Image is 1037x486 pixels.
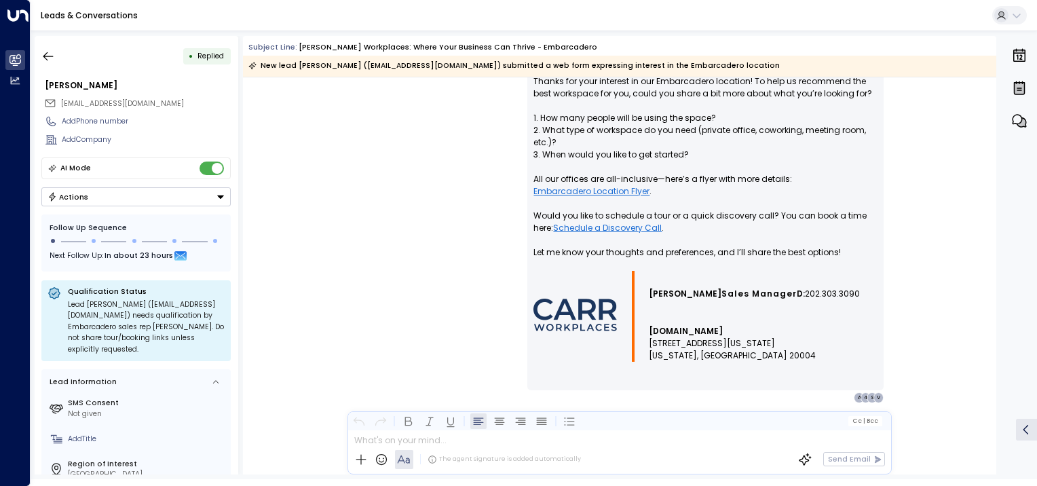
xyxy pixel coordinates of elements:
div: [PERSON_NAME] [45,79,231,92]
div: [PERSON_NAME] Workplaces: Where Your Business Can Thrive - Embarcadero [299,42,597,53]
div: Next Follow Up: [50,249,223,264]
span: D: [797,288,805,300]
span: Subject Line: [248,42,297,52]
a: Leads & Conversations [41,10,138,21]
div: Button group with a nested menu [41,187,231,206]
a: Schedule a Discovery Call [553,222,662,234]
span: In about 23 hours [105,249,173,264]
a: Embarcadero Location Flyer [533,185,649,198]
div: Lead [PERSON_NAME] ([EMAIL_ADDRESS][DOMAIN_NAME]) needs qualification by Embarcadero sales rep [P... [68,299,225,356]
div: Lead Information [46,377,117,388]
div: Signature [533,271,878,362]
a: [DOMAIN_NAME] [649,325,723,337]
button: Actions [41,187,231,206]
div: AddCompany [62,134,231,145]
button: Redo [372,413,388,429]
div: [GEOGRAPHIC_DATA] [68,469,227,480]
div: Actions [48,192,89,202]
span: valkyriesblade99@gmail.com [61,98,184,109]
label: Region of Interest [68,459,227,470]
button: Cc|Bcc [848,416,882,426]
span: Sales Manager [721,288,797,300]
div: S [867,392,878,403]
span: [EMAIL_ADDRESS][DOMAIN_NAME] [61,98,184,109]
img: AIorK4wmdUJwxG-Ohli4_RqUq38BnJAHKKEYH_xSlvu27wjOc-0oQwkM4SVe9z6dKjMHFqNbWJnNn1sJRSAT [533,299,617,331]
div: AddPhone number [62,116,231,127]
div: 4 [861,392,871,403]
div: A [854,392,865,403]
div: AI Mode [60,162,91,175]
span: Replied [197,51,224,61]
div: Not given [68,409,227,419]
p: Qualification Status [68,286,225,297]
div: AddTitle [68,434,227,445]
span: | [863,417,865,424]
div: Follow Up Sequence [50,223,223,233]
span: [STREET_ADDRESS][US_STATE] [US_STATE], [GEOGRAPHIC_DATA] 20004 [649,337,816,362]
span: 202.303.3090 [805,288,860,300]
div: • [189,47,193,65]
span: Cc Bcc [852,417,878,424]
div: The agent signature is added automatically [428,455,581,464]
span: [PERSON_NAME] [649,288,721,300]
div: V [873,392,884,403]
div: New lead [PERSON_NAME] ([EMAIL_ADDRESS][DOMAIN_NAME]) submitted a web form expressing interest in... [248,59,780,73]
p: Hi [PERSON_NAME], Thanks for your interest in our Embarcadero location! To help us recommend the ... [533,51,878,271]
label: SMS Consent [68,398,227,409]
button: Undo [351,413,367,429]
